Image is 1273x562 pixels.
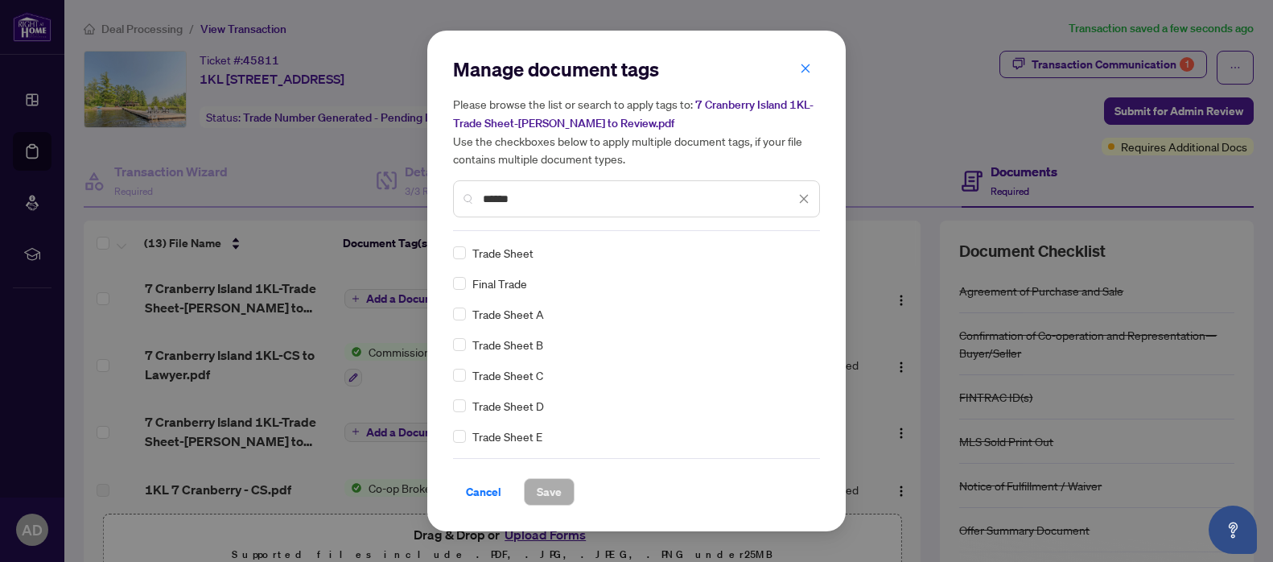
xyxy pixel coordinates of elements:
button: Cancel [453,478,514,506]
button: Open asap [1209,506,1257,554]
h5: Please browse the list or search to apply tags to: Use the checkboxes below to apply multiple doc... [453,95,820,167]
span: Trade Sheet B [472,336,543,353]
h2: Manage document tags [453,56,820,82]
span: Trade Sheet E [472,428,542,445]
span: close [798,193,810,205]
button: Save [524,478,575,506]
span: Trade Sheet A [472,305,544,323]
span: Trade Sheet C [472,366,543,384]
span: Trade Sheet D [472,397,544,415]
span: Cancel [466,479,501,505]
span: Final Trade [472,275,527,292]
span: close [800,63,811,74]
span: Trade Sheet [472,244,534,262]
